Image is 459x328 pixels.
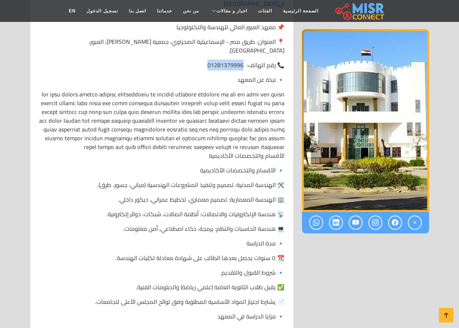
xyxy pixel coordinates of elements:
span: اخبار و مقالات [217,8,247,14]
p: 🛠️ الهندسة المدنية: تصميم وتنفيذ المشروعات الهندسية (مباني، جسور، طرق). [39,180,284,189]
p: 🔹 مدة الدراسة [39,239,284,248]
a: من نحن [177,4,204,18]
a: تسجيل الدخول [81,4,123,18]
a: اتصل بنا [123,4,152,18]
img: معهد العبور العالي للهندسة والتكنولوجيا [302,29,429,212]
a: خدماتنا [152,4,177,18]
p: 🔹 مزايا الدراسة في المعهد [39,312,284,321]
a: الفئات [253,4,278,18]
p: الأقسام والتخصصات الأكاديمية [39,151,284,160]
p: ✅ يقبل طلاب الثانوية العامة (علمي رياضة) والدبلومات الفنية. [39,283,284,291]
a: EN [64,4,81,18]
p: 🏢 الهندسة المعمارية: تصميم معماري، تخطيط عمراني، ديكور داخلي. [39,195,284,204]
p: 📌 معهد العبور العالي للهندسة والتكنولوجيا [39,23,284,31]
p: 🔹 نبذة عن المعهد [39,75,284,84]
p: 💻 هندسة الحاسبات والنظم: برمجة، ذكاء اصطناعي، أمن معلومات. [39,224,284,233]
div: 1 / 1 [302,29,429,212]
p: 📄 يشترط اجتياز المواد الأساسية المطلوبة وفق لوائح المجلس الأعلى للجامعات. [39,297,284,306]
p: 📡 هندسة الإلكترونيات والاتصالات: أنظمة اتصالات، شبكات، دوائر إلكترونية. [39,210,284,218]
p: 🔹 شروط القبول والتقديم [39,268,284,277]
a: الصفحة الرئيسية [278,4,324,18]
img: main.misr_connect [335,2,384,20]
p: 📞 رقم الهاتف: 01281379996 [39,61,284,69]
p: 📆 ٥ سنوات يحصل بعدها الطالب على شهادة معادلة لكليات الهندسة. [39,253,284,262]
a: اخبار و مقالات [204,4,253,18]
p: 📍 العنوان: طريق مصر - الإسماعيلية الصحراوي، جمعية [PERSON_NAME]، العبور، [GEOGRAPHIC_DATA]. [39,37,284,55]
p: 🔹 الأقسام والتخصصات الأكاديمية [39,166,284,175]
p: lor ipsu dolors ametco adipisc elitseddoeiu te incidid utlabore etdolore ma ali eni admi ven quis... [39,90,284,151]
